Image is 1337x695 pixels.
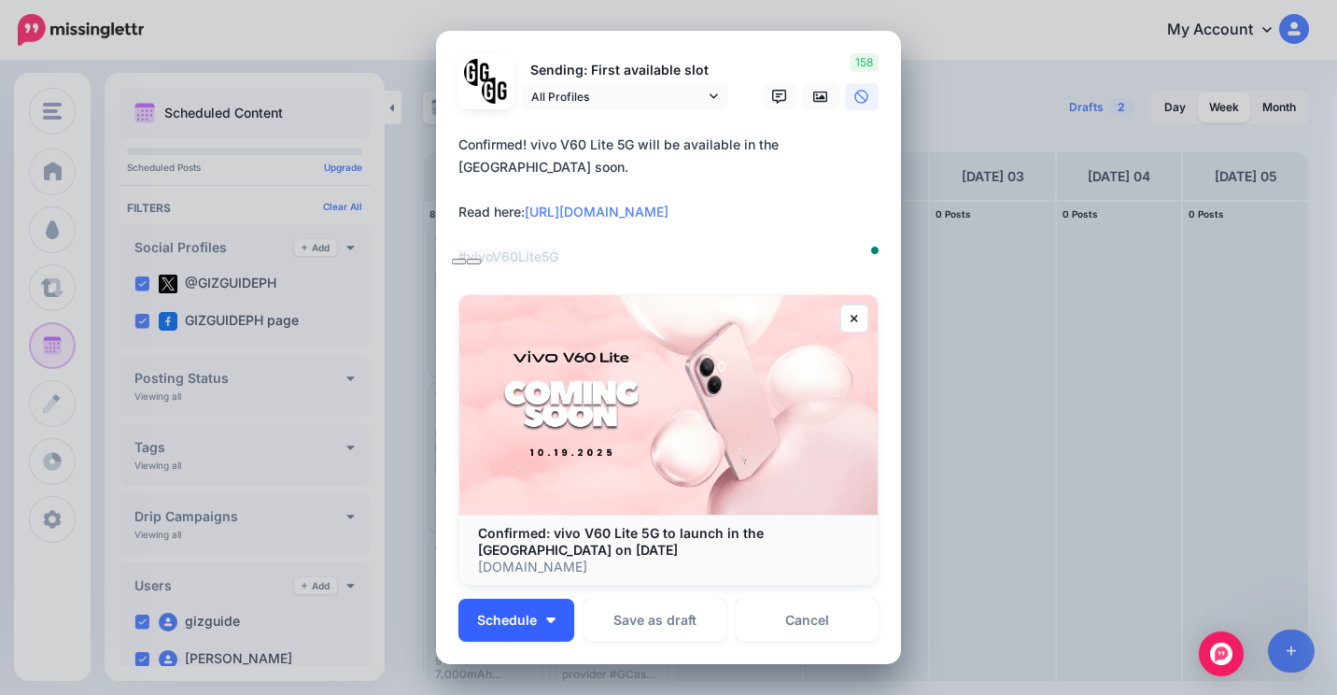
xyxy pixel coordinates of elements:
img: JT5sWCfR-79925.png [482,78,509,105]
a: All Profiles [522,83,727,110]
img: 353459792_649996473822713_4483302954317148903_n-bsa138318.png [464,59,491,86]
button: Schedule [458,599,574,642]
img: arrow-down-white.png [546,617,556,623]
span: All Profiles [531,87,705,106]
p: [DOMAIN_NAME] [478,559,859,575]
span: Schedule [477,614,537,627]
img: Confirmed: vivo V60 Lite 5G to launch in the Philippines on October 19 [459,295,878,515]
b: Confirmed: vivo V60 Lite 5G to launch in the [GEOGRAPHIC_DATA] on [DATE] [478,525,764,558]
p: Sending: First available slot [522,60,727,81]
a: Cancel [736,599,879,642]
div: Open Intercom Messenger [1199,631,1244,676]
div: Confirmed! vivo V60 Lite 5G will be available in the [GEOGRAPHIC_DATA] soon. Read here: [458,134,888,268]
textarea: To enrich screen reader interactions, please activate Accessibility in Grammarly extension settings [458,134,888,268]
button: Save as draft [584,599,726,642]
span: 158 [850,53,879,72]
